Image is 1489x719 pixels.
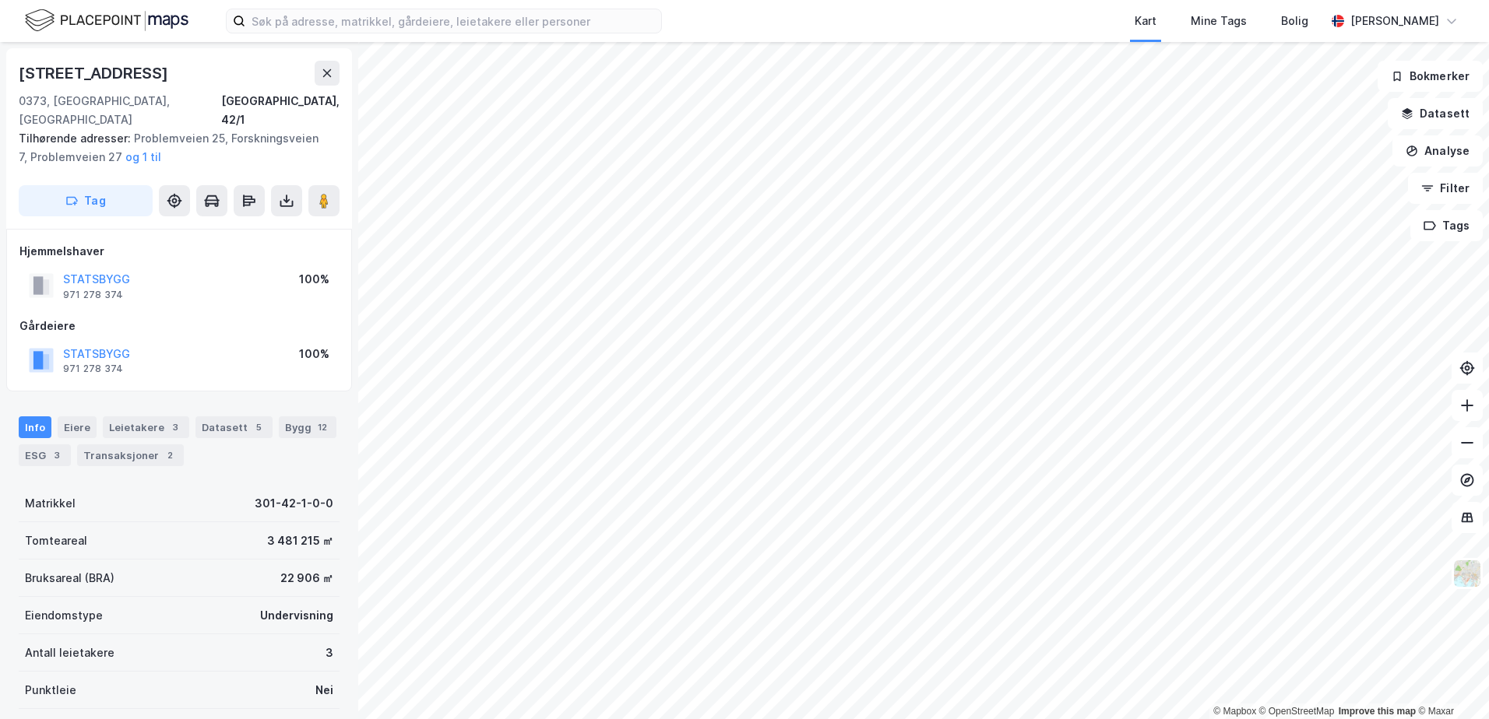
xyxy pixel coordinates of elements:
button: Analyse [1392,135,1483,167]
div: Gårdeiere [19,317,339,335]
div: 971 278 374 [63,289,123,301]
div: 3 [49,447,65,463]
div: Undervisning [260,606,333,625]
div: ESG [19,444,71,466]
div: Matrikkel [25,494,76,513]
div: 12 [315,419,330,435]
button: Filter [1408,173,1483,204]
div: Punktleie [25,681,76,700]
div: [PERSON_NAME] [1350,12,1439,30]
div: Tomteareal [25,531,87,550]
div: Nei [315,681,333,700]
img: logo.f888ab2527a4732fd821a326f86c7f29.svg [25,7,188,34]
div: Info [19,416,51,438]
div: Antall leietakere [25,644,114,662]
button: Datasett [1388,98,1483,129]
div: Kontrollprogram for chat [1411,644,1489,719]
div: 5 [251,419,266,435]
div: Kart [1135,12,1156,30]
div: Eiendomstype [25,606,103,625]
div: 0373, [GEOGRAPHIC_DATA], [GEOGRAPHIC_DATA] [19,92,221,129]
div: Leietakere [103,416,189,438]
div: Problemveien 25, Forskningsveien 7, Problemveien 27 [19,129,327,167]
button: Tag [19,185,153,216]
input: Søk på adresse, matrikkel, gårdeiere, leietakere eller personer [245,9,661,33]
div: 301-42-1-0-0 [255,494,333,513]
a: Mapbox [1213,706,1256,717]
a: OpenStreetMap [1259,706,1335,717]
span: Tilhørende adresser: [19,132,134,145]
div: Transaksjoner [77,444,184,466]
div: Bygg [279,416,336,438]
div: 3 [326,644,333,662]
div: 2 [162,447,178,463]
div: 3 481 215 ㎡ [267,531,333,550]
div: Bolig [1281,12,1308,30]
button: Bokmerker [1378,61,1483,92]
div: Datasett [195,416,273,438]
div: 22 906 ㎡ [280,569,333,587]
img: Z [1452,559,1482,588]
div: 100% [299,345,329,363]
div: 100% [299,270,329,289]
a: Improve this map [1339,706,1416,717]
iframe: Chat Widget [1411,644,1489,719]
button: Tags [1410,210,1483,241]
div: [STREET_ADDRESS] [19,61,171,86]
div: Bruksareal (BRA) [25,569,114,587]
div: Hjemmelshaver [19,242,339,261]
div: 3 [167,419,183,435]
div: [GEOGRAPHIC_DATA], 42/1 [221,92,340,129]
div: Eiere [58,416,97,438]
div: Mine Tags [1191,12,1247,30]
div: 971 278 374 [63,363,123,375]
